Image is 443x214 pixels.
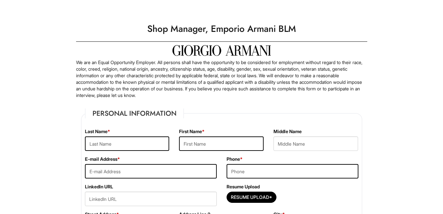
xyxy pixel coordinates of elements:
[85,156,120,162] label: E-mail Address
[227,156,243,162] label: Phone
[73,20,371,38] h1: Shop Manager, Emporio Armani BLM
[85,192,217,206] input: LinkedIn URL
[85,164,217,178] input: E-mail Address
[85,128,110,135] label: Last Name
[85,183,113,190] label: LinkedIn URL
[179,136,264,151] input: First Name
[179,128,205,135] label: First Name
[273,128,302,135] label: Middle Name
[273,136,358,151] input: Middle Name
[76,59,367,99] p: We are an Equal Opportunity Employer. All persons shall have the opportunity to be considered for...
[227,192,276,203] button: Resume Upload*Resume Upload*
[227,183,260,190] label: Resume Upload
[172,45,271,56] img: Giorgio Armani
[227,164,358,178] input: Phone
[85,108,184,118] legend: Personal Information
[85,136,170,151] input: Last Name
